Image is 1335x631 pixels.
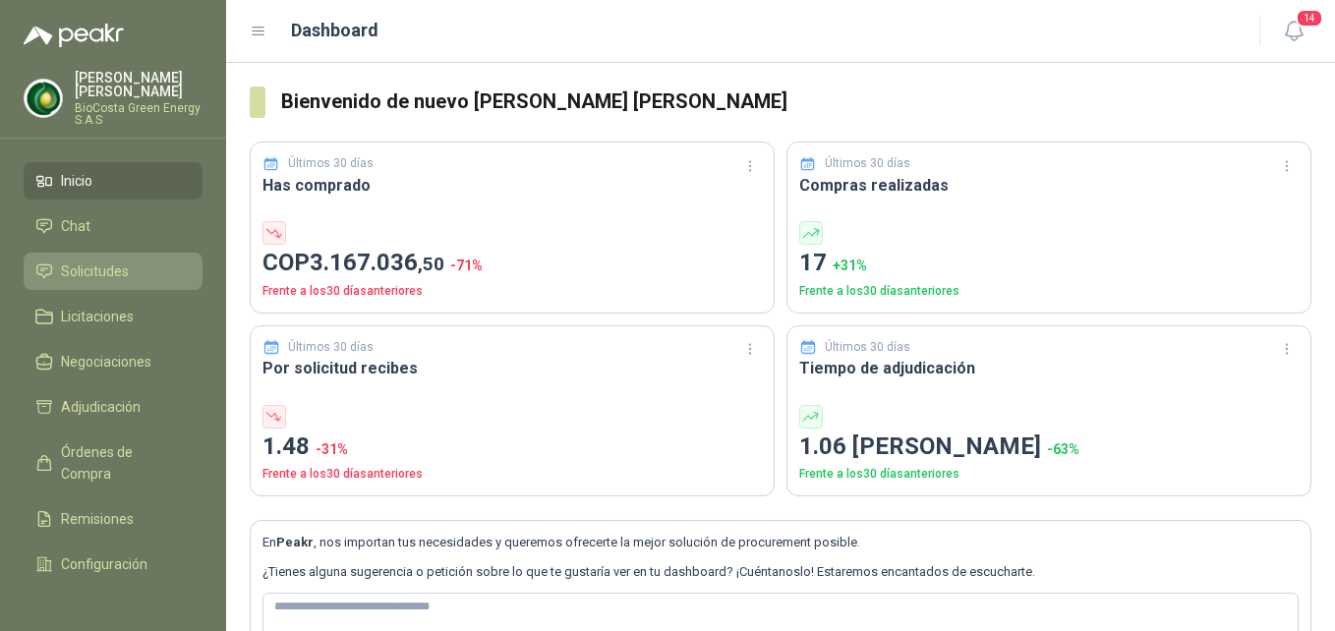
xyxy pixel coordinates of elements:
[291,17,378,44] h1: Dashboard
[1296,9,1323,28] span: 14
[75,71,203,98] p: [PERSON_NAME] [PERSON_NAME]
[833,258,867,273] span: + 31 %
[288,154,374,173] p: Últimos 30 días
[24,433,203,492] a: Órdenes de Compra
[825,154,910,173] p: Últimos 30 días
[24,343,203,380] a: Negociaciones
[262,562,1299,582] p: ¿Tienes alguna sugerencia o petición sobre lo que te gustaría ver en tu dashboard? ¡Cuéntanoslo! ...
[24,545,203,583] a: Configuración
[61,306,134,327] span: Licitaciones
[262,429,762,466] p: 1.48
[262,533,1299,552] p: En , nos importan tus necesidades y queremos ofrecerte la mejor solución de procurement posible.
[24,253,203,290] a: Solicitudes
[61,351,151,373] span: Negociaciones
[288,338,374,357] p: Últimos 30 días
[1276,14,1311,49] button: 14
[450,258,483,273] span: -71 %
[825,338,910,357] p: Últimos 30 días
[262,173,762,198] h3: Has comprado
[276,535,314,549] b: Peakr
[310,249,444,276] span: 3.167.036
[316,441,348,457] span: -31 %
[61,553,147,575] span: Configuración
[262,282,762,301] p: Frente a los 30 días anteriores
[61,170,92,192] span: Inicio
[799,465,1299,484] p: Frente a los 30 días anteriores
[799,429,1299,466] p: 1.06 [PERSON_NAME]
[281,86,1311,117] h3: Bienvenido de nuevo [PERSON_NAME] [PERSON_NAME]
[61,441,184,485] span: Órdenes de Compra
[799,173,1299,198] h3: Compras realizadas
[24,298,203,335] a: Licitaciones
[61,215,90,237] span: Chat
[418,253,444,275] span: ,50
[24,500,203,538] a: Remisiones
[61,508,134,530] span: Remisiones
[24,162,203,200] a: Inicio
[1047,441,1079,457] span: -63 %
[61,260,129,282] span: Solicitudes
[262,245,762,282] p: COP
[262,465,762,484] p: Frente a los 30 días anteriores
[25,80,62,117] img: Company Logo
[24,388,203,426] a: Adjudicación
[799,356,1299,380] h3: Tiempo de adjudicación
[61,396,141,418] span: Adjudicación
[24,207,203,245] a: Chat
[24,24,124,47] img: Logo peakr
[799,282,1299,301] p: Frente a los 30 días anteriores
[75,102,203,126] p: BioCosta Green Energy S.A.S
[262,356,762,380] h3: Por solicitud recibes
[799,245,1299,282] p: 17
